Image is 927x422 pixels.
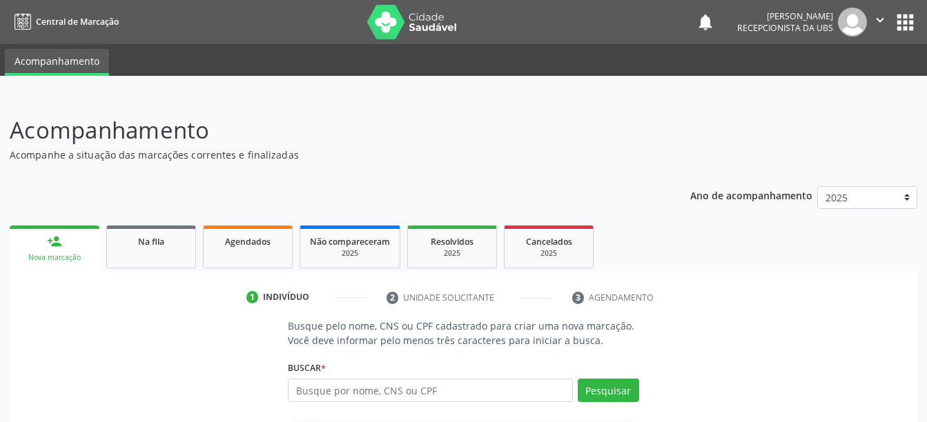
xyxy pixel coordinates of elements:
[696,12,715,32] button: notifications
[514,248,583,259] div: 2025
[872,12,888,28] i: 
[893,10,917,34] button: apps
[10,10,119,33] a: Central de Marcação
[36,16,119,28] span: Central de Marcação
[138,236,164,248] span: Na fila
[737,22,833,34] span: Recepcionista da UBS
[246,291,259,303] div: 1
[263,291,309,303] div: Indivíduo
[10,148,645,162] p: Acompanhe a situação das marcações correntes e finalizadas
[10,113,645,148] p: Acompanhamento
[431,236,474,248] span: Resolvidos
[19,252,90,263] div: Nova marcação
[578,379,639,402] button: Pesquisar
[310,248,390,259] div: 2025
[737,10,833,22] div: [PERSON_NAME]
[5,49,109,76] a: Acompanhamento
[690,186,812,203] p: Ano de acompanhamento
[310,236,390,248] span: Não compareceram
[288,379,572,402] input: Busque por nome, CNS ou CPF
[47,234,62,249] div: person_add
[288,319,638,348] p: Busque pelo nome, CNS ou CPF cadastrado para criar uma nova marcação. Você deve informar pelo men...
[838,8,867,37] img: img
[225,236,271,248] span: Agendados
[867,8,893,37] button: 
[526,236,572,248] span: Cancelados
[418,248,487,259] div: 2025
[288,357,326,379] label: Buscar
